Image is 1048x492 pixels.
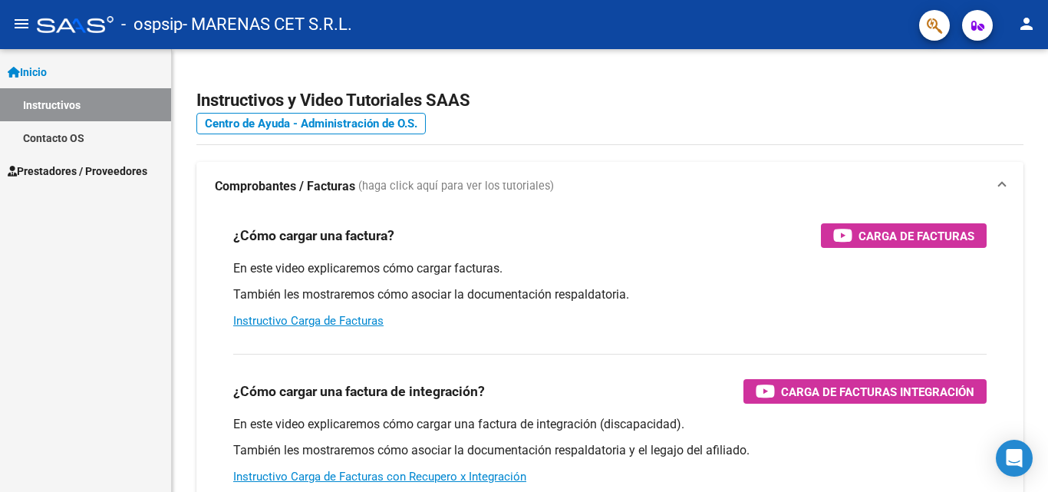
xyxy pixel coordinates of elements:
[233,442,987,459] p: También les mostraremos cómo asociar la documentación respaldatoria y el legajo del afiliado.
[233,314,384,328] a: Instructivo Carga de Facturas
[821,223,987,248] button: Carga de Facturas
[196,86,1023,115] h2: Instructivos y Video Tutoriales SAAS
[1017,15,1036,33] mat-icon: person
[196,162,1023,211] mat-expansion-panel-header: Comprobantes / Facturas (haga click aquí para ver los tutoriales)
[233,416,987,433] p: En este video explicaremos cómo cargar una factura de integración (discapacidad).
[859,226,974,246] span: Carga de Facturas
[233,286,987,303] p: También les mostraremos cómo asociar la documentación respaldatoria.
[358,178,554,195] span: (haga click aquí para ver los tutoriales)
[12,15,31,33] mat-icon: menu
[781,382,974,401] span: Carga de Facturas Integración
[233,260,987,277] p: En este video explicaremos cómo cargar facturas.
[233,381,485,402] h3: ¿Cómo cargar una factura de integración?
[121,8,183,41] span: - ospsip
[8,163,147,180] span: Prestadores / Proveedores
[196,113,426,134] a: Centro de Ayuda - Administración de O.S.
[996,440,1033,477] div: Open Intercom Messenger
[183,8,352,41] span: - MARENAS CET S.R.L.
[8,64,47,81] span: Inicio
[743,379,987,404] button: Carga de Facturas Integración
[233,470,526,484] a: Instructivo Carga de Facturas con Recupero x Integración
[215,178,355,195] strong: Comprobantes / Facturas
[233,225,394,246] h3: ¿Cómo cargar una factura?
